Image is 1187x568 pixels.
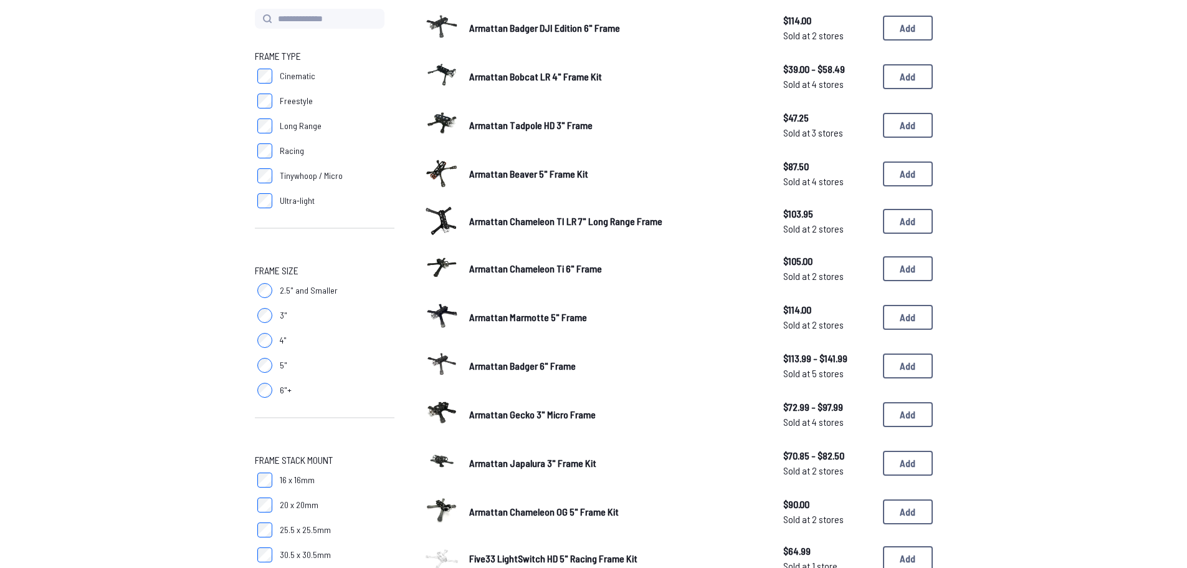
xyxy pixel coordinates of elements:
span: $114.00 [783,302,873,317]
a: Armattan Bobcat LR 4" Frame Kit [469,69,763,84]
span: Freestyle [280,95,313,107]
span: $72.99 - $97.99 [783,400,873,415]
button: Add [883,499,933,524]
span: $87.50 [783,159,873,174]
span: Frame Type [255,49,301,64]
a: image [424,57,459,96]
span: Tinywhoop / Micro [280,170,343,182]
span: 25.5 x 25.5mm [280,524,331,536]
span: Sold at 4 stores [783,174,873,189]
a: Armattan Gecko 3" Micro Frame [469,407,763,422]
button: Add [883,305,933,330]
span: Armattan Marmotte 5" Frame [469,311,587,323]
button: Add [883,451,933,476]
span: 6"+ [280,384,292,397]
button: Add [883,161,933,186]
a: Armattan Tadpole HD 3" Frame [469,118,763,133]
span: Frame Size [255,263,298,278]
span: Sold at 5 stores [783,366,873,381]
a: image [424,203,459,239]
img: image [424,444,459,479]
span: Long Range [280,120,322,132]
span: $64.99 [783,544,873,559]
span: Sold at 3 stores [783,125,873,140]
span: $113.99 - $141.99 [783,351,873,366]
img: image [424,249,459,284]
span: 2.5" and Smaller [280,284,338,297]
span: 30.5 x 30.5mm [280,549,331,561]
span: 16 x 16mm [280,474,315,486]
span: $39.00 - $58.49 [783,62,873,77]
span: Five33 LightSwitch HD 5" Racing Frame Kit [469,552,637,564]
span: Armattan Chameleon Ti 6" Frame [469,262,602,274]
span: Armattan Badger DJI Edition 6" Frame [469,22,620,34]
img: image [424,106,459,141]
span: $103.95 [783,206,873,221]
span: Armattan Badger 6" Frame [469,360,576,372]
input: 25.5 x 25.5mm [257,522,272,537]
img: image [424,395,459,430]
input: 16 x 16mm [257,473,272,488]
span: 4" [280,334,287,347]
span: $90.00 [783,497,873,512]
input: Long Range [257,118,272,133]
span: Frame Stack Mount [255,453,333,468]
span: Armattan Japalura 3" Frame Kit [469,457,596,469]
span: Sold at 2 stores [783,463,873,478]
img: image [424,347,459,382]
img: image [424,493,459,527]
a: Armattan Marmotte 5" Frame [469,310,763,325]
a: Armattan Japalura 3" Frame Kit [469,456,763,471]
img: image [424,155,459,190]
a: Armattan Chameleon Ti 6" Frame [469,261,763,276]
span: Ultra-light [280,195,315,207]
a: image [424,155,459,193]
span: Sold at 2 stores [783,221,873,236]
input: 6"+ [257,383,272,398]
button: Add [883,354,933,378]
button: Add [883,256,933,281]
input: 4" [257,333,272,348]
a: image [424,9,459,47]
span: $114.00 [783,13,873,28]
img: image [424,206,459,236]
span: Racing [280,145,304,157]
span: Sold at 2 stores [783,512,873,527]
input: Cinematic [257,69,272,84]
a: Armattan Chameleon TI LR 7" Long Range Frame [469,214,763,229]
input: 5" [257,358,272,373]
span: $105.00 [783,254,873,269]
img: image [424,9,459,44]
span: Armattan Bobcat LR 4" Frame Kit [469,70,602,82]
input: 3" [257,308,272,323]
a: Armattan Badger 6" Frame [469,359,763,373]
span: Sold at 2 stores [783,269,873,284]
button: Add [883,209,933,234]
span: Armattan Chameleon OG 5" Frame Kit [469,506,619,517]
span: 20 x 20mm [280,499,318,511]
span: Armattan Gecko 3" Micro Frame [469,408,596,420]
button: Add [883,64,933,89]
a: image [424,444,459,483]
span: Cinematic [280,70,315,82]
span: $70.85 - $82.50 [783,448,873,463]
button: Add [883,16,933,41]
a: image [424,298,459,337]
input: 20 x 20mm [257,498,272,513]
a: Five33 LightSwitch HD 5" Racing Frame Kit [469,551,763,566]
input: Freestyle [257,94,272,108]
input: Tinywhoop / Micro [257,168,272,183]
span: Sold at 4 stores [783,415,873,430]
input: Ultra-light [257,193,272,208]
span: Armattan Chameleon TI LR 7" Long Range Frame [469,215,662,227]
a: Armattan Badger DJI Edition 6" Frame [469,21,763,36]
a: Armattan Chameleon OG 5" Frame Kit [469,504,763,519]
button: Add [883,402,933,427]
a: image [424,493,459,531]
a: image [424,106,459,145]
img: image [424,57,459,92]
input: 2.5" and Smaller [257,283,272,298]
input: Racing [257,143,272,158]
a: image [424,347,459,385]
button: Add [883,113,933,138]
